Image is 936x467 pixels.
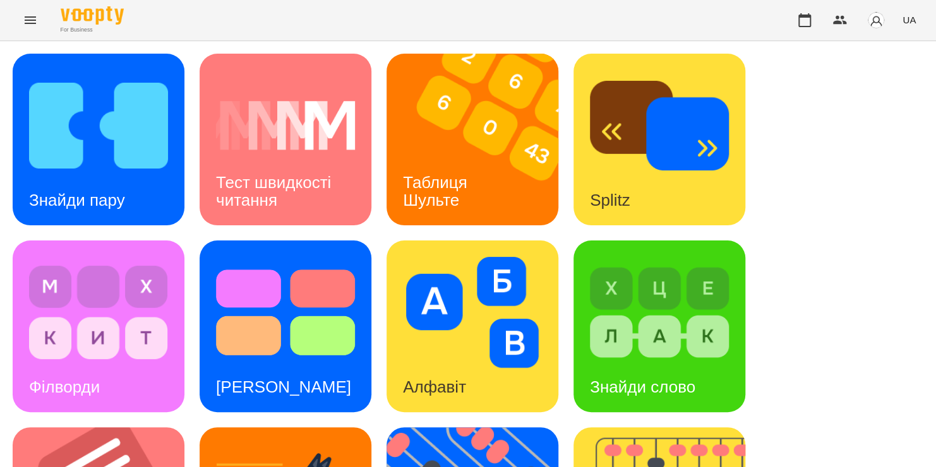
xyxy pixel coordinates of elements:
[387,240,558,412] a: АлфавітАлфавіт
[403,257,542,368] img: Алфавіт
[387,54,558,225] a: Таблиця ШультеТаблиця Шульте
[29,257,168,368] img: Філворди
[29,191,125,210] h3: Знайди пару
[15,5,45,35] button: Menu
[403,173,472,209] h3: Таблиця Шульте
[29,377,100,396] h3: Філворди
[590,257,729,368] img: Знайди слово
[897,8,921,32] button: UA
[29,70,168,181] img: Знайди пару
[200,54,371,225] a: Тест швидкості читанняТест швидкості читання
[590,191,630,210] h3: Splitz
[867,11,885,29] img: avatar_s.png
[387,54,574,225] img: Таблиця Шульте
[61,6,124,25] img: Voopty Logo
[573,240,745,412] a: Знайди словоЗнайди слово
[573,54,745,225] a: SplitzSplitz
[216,257,355,368] img: Тест Струпа
[216,173,335,209] h3: Тест швидкості читання
[13,240,184,412] a: ФілвордиФілворди
[216,70,355,181] img: Тест швидкості читання
[403,377,466,396] h3: Алфавіт
[590,70,729,181] img: Splitz
[590,377,695,396] h3: Знайди слово
[903,13,916,27] span: UA
[13,54,184,225] a: Знайди паруЗнайди пару
[61,26,124,34] span: For Business
[216,377,351,396] h3: [PERSON_NAME]
[200,240,371,412] a: Тест Струпа[PERSON_NAME]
